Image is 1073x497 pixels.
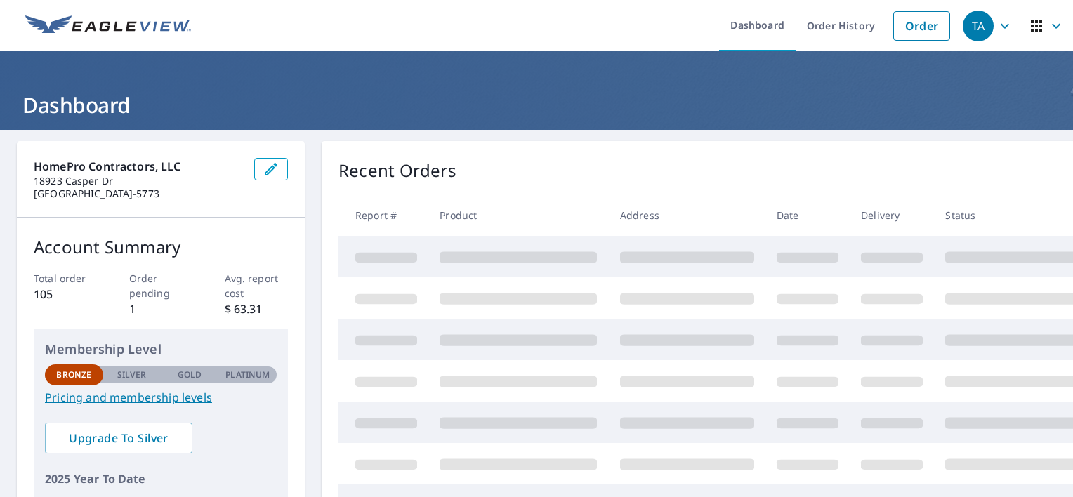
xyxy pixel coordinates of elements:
h1: Dashboard [17,91,1056,119]
span: Upgrade To Silver [56,430,181,446]
p: Total order [34,271,98,286]
p: Bronze [56,369,91,381]
p: 105 [34,286,98,303]
th: Report # [338,194,428,236]
th: Date [765,194,850,236]
p: [GEOGRAPHIC_DATA]-5773 [34,187,243,200]
p: Order pending [129,271,193,300]
th: Delivery [850,194,934,236]
a: Upgrade To Silver [45,423,192,453]
p: $ 63.31 [225,300,289,317]
th: Address [609,194,765,236]
p: Gold [178,369,202,381]
th: Product [428,194,608,236]
p: 2025 Year To Date [45,470,277,487]
p: 18923 Casper Dr [34,175,243,187]
p: Account Summary [34,234,288,260]
img: EV Logo [25,15,191,37]
p: Silver [117,369,147,381]
div: TA [963,11,994,41]
p: HomePro Contractors, LLC [34,158,243,175]
a: Order [893,11,950,41]
p: Membership Level [45,340,277,359]
a: Pricing and membership levels [45,389,277,406]
p: Recent Orders [338,158,456,183]
p: Platinum [225,369,270,381]
p: Avg. report cost [225,271,289,300]
p: 1 [129,300,193,317]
